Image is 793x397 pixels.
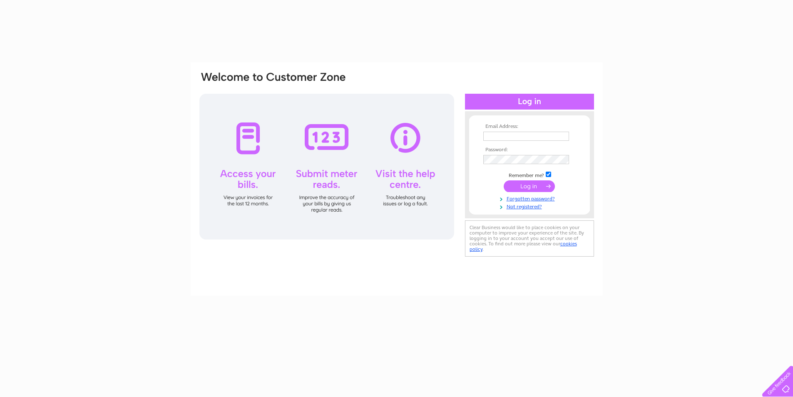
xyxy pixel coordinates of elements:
[481,124,578,130] th: Email Address:
[483,202,578,210] a: Not registered?
[504,180,555,192] input: Submit
[481,147,578,153] th: Password:
[481,170,578,179] td: Remember me?
[470,241,577,252] a: cookies policy
[465,220,594,257] div: Clear Business would like to place cookies on your computer to improve your experience of the sit...
[483,194,578,202] a: Forgotten password?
